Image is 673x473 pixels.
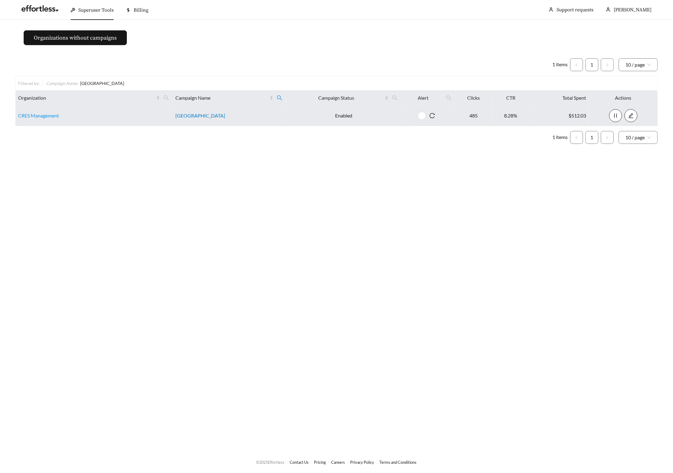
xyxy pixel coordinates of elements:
[530,106,589,126] td: $512.03
[585,58,598,71] li: 1
[492,106,530,126] td: 8.28%
[446,95,452,101] span: search
[614,7,651,13] span: [PERSON_NAME]
[586,59,598,71] a: 1
[350,460,374,465] a: Privacy Policy
[601,58,614,71] button: right
[426,109,439,122] button: reload
[601,131,614,144] li: Next Page
[575,63,578,67] span: left
[18,94,155,102] span: Organization
[161,93,171,103] span: search
[290,460,309,465] a: Contact Us
[589,90,658,106] th: Actions
[625,59,651,71] span: 10 / page
[314,460,326,465] a: Pricing
[80,81,124,86] span: [GEOGRAPHIC_DATA]
[456,106,492,126] td: 485
[175,94,268,102] span: Campaign Name
[18,113,59,118] a: CRES Management
[625,131,651,144] span: 10 / page
[552,131,568,144] li: 1 items
[575,136,578,140] span: left
[530,90,589,106] th: Total Spent
[24,30,127,45] button: Organizations without campaigns
[624,113,637,118] a: edit
[605,63,609,67] span: right
[570,58,583,71] li: Previous Page
[175,113,225,118] a: [GEOGRAPHIC_DATA]
[277,95,282,101] span: search
[609,109,622,122] button: pause
[46,81,78,86] span: Campaign Name :
[586,131,598,144] a: 1
[331,460,345,465] a: Careers
[274,93,285,103] span: search
[404,94,442,102] span: Alert
[570,58,583,71] button: left
[18,80,43,87] div: Filtered by:
[605,136,609,140] span: right
[570,131,583,144] button: left
[163,95,169,101] span: search
[426,113,439,118] span: reload
[619,58,658,71] div: Page Size
[619,131,658,144] div: Page Size
[492,90,530,106] th: CTR
[34,34,117,42] span: Organizations without campaigns
[601,58,614,71] li: Next Page
[392,95,397,101] span: search
[609,113,622,118] span: pause
[552,58,568,71] li: 1 items
[256,460,285,465] span: © 2025 Effortless
[557,7,593,13] a: Support requests
[134,7,148,13] span: Billing
[380,460,417,465] a: Terms and Conditions
[286,106,401,126] td: Enabled
[389,93,400,103] span: search
[570,131,583,144] li: Previous Page
[444,93,454,103] span: search
[289,94,384,102] span: Campaign Status
[624,109,637,122] button: edit
[601,131,614,144] button: right
[456,90,492,106] th: Clicks
[78,7,114,13] span: Superuser Tools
